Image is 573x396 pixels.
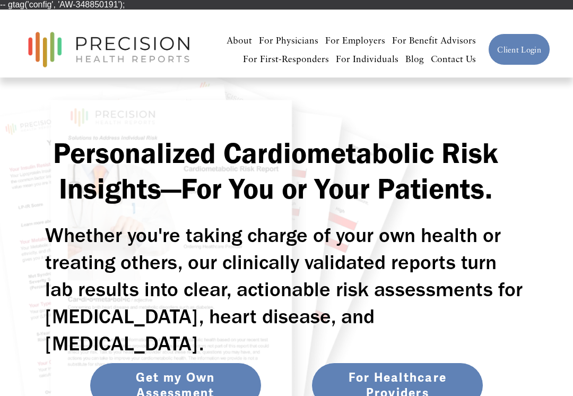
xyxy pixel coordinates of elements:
[53,135,506,206] strong: Personalized Cardiometabolic Risk Insights—For You or Your Patients.
[23,27,195,72] img: Precision Health Reports
[488,33,550,66] a: Client Login
[392,31,476,49] a: For Benefit Advisors
[243,49,329,68] a: For First-Responders
[45,221,528,357] h2: Whether you're taking charge of your own health or treating others, our clinically validated repo...
[227,31,252,49] a: About
[405,49,424,68] a: Blog
[325,31,385,49] a: For Employers
[431,49,476,68] a: Contact Us
[336,49,398,68] a: For Individuals
[259,31,318,49] a: For Physicians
